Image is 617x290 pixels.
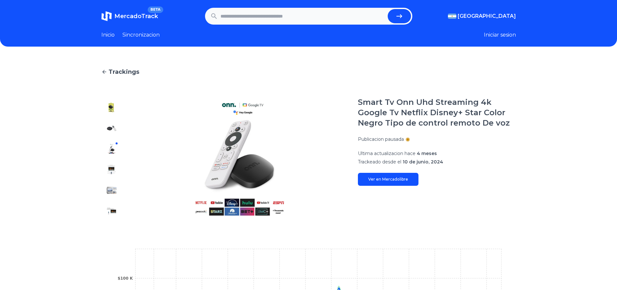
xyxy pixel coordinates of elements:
a: MercadoTrackBETA [101,11,158,21]
img: Smart Tv Onn Uhd Streaming 4k Google Tv Netflix Disney+ Star Color Negro Tipo de control remoto D... [135,97,345,221]
img: MercadoTrack [101,11,112,21]
span: Trackings [109,67,139,76]
img: Argentina [448,14,456,19]
a: Ver en Mercadolibre [358,173,418,186]
span: MercadoTrack [114,13,158,20]
h1: Smart Tv Onn Uhd Streaming 4k Google Tv Netflix Disney+ Star Color Negro Tipo de control remoto D... [358,97,516,128]
span: [GEOGRAPHIC_DATA] [458,12,516,20]
span: BETA [148,6,163,13]
span: Trackeado desde el [358,159,401,165]
a: Sincronizacion [122,31,160,39]
button: Iniciar sesion [484,31,516,39]
img: Smart Tv Onn Uhd Streaming 4k Google Tv Netflix Disney+ Star Color Negro Tipo de control remoto D... [107,123,117,133]
img: Smart Tv Onn Uhd Streaming 4k Google Tv Netflix Disney+ Star Color Negro Tipo de control remoto D... [107,102,117,113]
span: 4 meses [417,151,437,156]
tspan: $100 K [118,276,133,281]
a: Trackings [101,67,516,76]
span: 10 de junio, 2024 [403,159,443,165]
img: Smart Tv Onn Uhd Streaming 4k Google Tv Netflix Disney+ Star Color Negro Tipo de control remoto D... [107,206,117,216]
img: Smart Tv Onn Uhd Streaming 4k Google Tv Netflix Disney+ Star Color Negro Tipo de control remoto D... [107,164,117,175]
a: Inicio [101,31,115,39]
img: Smart Tv Onn Uhd Streaming 4k Google Tv Netflix Disney+ Star Color Negro Tipo de control remoto D... [107,144,117,154]
img: Smart Tv Onn Uhd Streaming 4k Google Tv Netflix Disney+ Star Color Negro Tipo de control remoto D... [107,185,117,195]
button: [GEOGRAPHIC_DATA] [448,12,516,20]
span: Ultima actualizacion hace [358,151,416,156]
p: Publicacion pausada [358,136,404,142]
